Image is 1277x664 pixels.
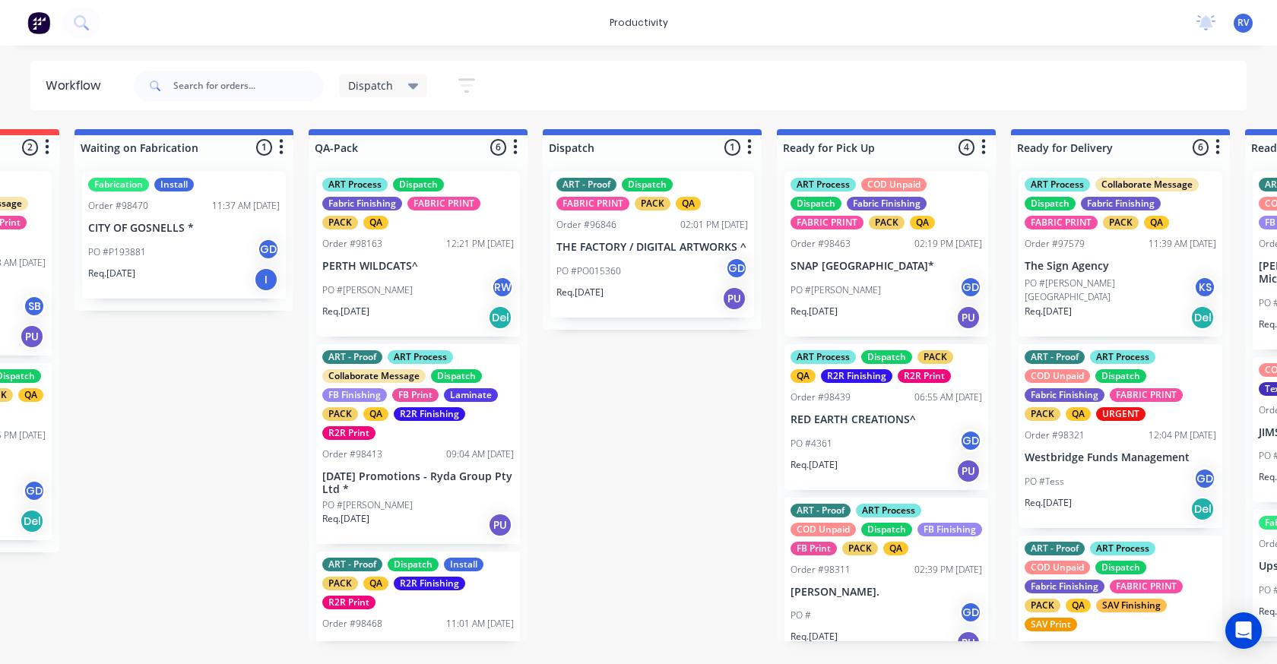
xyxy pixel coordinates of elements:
[322,447,382,461] div: Order #98413
[20,324,44,349] div: PU
[791,458,838,472] p: Req. [DATE]
[1090,350,1155,364] div: ART Process
[791,390,851,404] div: Order #98439
[956,459,981,483] div: PU
[1095,561,1146,574] div: Dispatch
[791,178,856,191] div: ART Process
[1025,369,1090,383] div: COD Unpaid
[556,241,748,254] p: THE FACTORY / DIGITAL ARTWORKS ^
[791,369,816,383] div: QA
[635,197,670,210] div: PACK
[1025,260,1216,273] p: The Sign Agency
[869,216,905,229] div: PACK
[791,260,982,273] p: SNAP [GEOGRAPHIC_DATA]*
[1237,16,1249,30] span: RV
[1081,197,1161,210] div: Fabric Finishing
[680,218,748,232] div: 02:01 PM [DATE]
[959,276,982,299] div: GD
[18,388,43,402] div: QA
[1025,407,1060,421] div: PACK
[1090,542,1155,555] div: ART Process
[392,388,439,402] div: FB Print
[1095,178,1199,191] div: Collaborate Message
[322,640,514,653] p: Perth Racing ^
[1149,237,1216,251] div: 11:39 AM [DATE]
[88,222,280,235] p: CITY OF GOSNELLS *
[1025,216,1098,229] div: FABRIC PRINT
[1225,612,1262,649] div: Open Intercom Messenger
[27,11,50,34] img: Factory
[322,512,369,526] p: Req. [DATE]
[431,369,482,383] div: Dispatch
[1096,407,1145,421] div: URGENT
[847,197,927,210] div: Fabric Finishing
[322,407,358,421] div: PACK
[602,11,676,34] div: productivity
[20,509,44,533] div: Del
[322,260,514,273] p: PERTH WILDCATS^
[1149,639,1216,653] div: 12:58 PM [DATE]
[791,283,881,297] p: PO #[PERSON_NAME]
[363,216,388,229] div: QA
[393,178,444,191] div: Dispatch
[444,388,498,402] div: Laminate
[394,577,465,590] div: R2R Finishing
[791,542,837,555] div: FB Print
[861,350,912,364] div: Dispatch
[1190,305,1215,330] div: Del
[784,498,988,662] div: ART - ProofART ProcessCOD UnpaidDispatchFB FinishingFB PrintPACKQAOrder #9831102:39 PM [DATE][PER...
[1110,388,1183,402] div: FABRIC PRINT
[488,513,512,537] div: PU
[1025,451,1216,464] p: Westbridge Funds Management
[821,369,892,383] div: R2R Finishing
[257,238,280,261] div: GD
[316,172,520,337] div: ART ProcessDispatchFabric FinishingFABRIC PRINTPACKQAOrder #9816312:21 PM [DATE]PERTH WILDCATS^PO...
[1025,561,1090,574] div: COD Unpaid
[88,178,149,191] div: Fabrication
[46,77,108,95] div: Workflow
[1025,305,1072,318] p: Req. [DATE]
[254,267,278,292] div: I
[1025,197,1076,210] div: Dispatch
[1149,428,1216,442] div: 12:04 PM [DATE]
[322,216,358,229] div: PACK
[791,586,982,599] p: [PERSON_NAME].
[348,77,393,93] span: Dispatch
[1066,407,1091,421] div: QA
[212,199,280,213] div: 11:37 AM [DATE]
[446,447,514,461] div: 09:04 AM [DATE]
[856,504,921,517] div: ART Process
[1144,216,1169,229] div: QA
[883,542,908,555] div: QA
[959,429,982,452] div: GD
[1103,216,1139,229] div: PACK
[791,609,811,622] p: PO #
[959,601,982,624] div: GD
[388,350,453,364] div: ART Process
[322,498,413,512] p: PO #[PERSON_NAME]
[1025,639,1085,653] div: Order #98363
[491,276,514,299] div: RW
[791,237,851,251] div: Order #98463
[1025,388,1104,402] div: Fabric Finishing
[322,617,382,631] div: Order #98468
[1025,496,1072,510] p: Req. [DATE]
[791,413,982,426] p: RED EARTH CREATIONS^
[322,596,375,609] div: R2R Print
[394,407,465,421] div: R2R Finishing
[622,178,673,191] div: Dispatch
[322,470,514,496] p: [DATE] Promotions - Ryda Group Pty Ltd *
[842,542,878,555] div: PACK
[1019,344,1222,528] div: ART - ProofART ProcessCOD UnpaidDispatchFabric FinishingFABRIC PRINTPACKQAURGENTOrder #9832112:04...
[1025,475,1064,489] p: PO #Tess
[322,237,382,251] div: Order #98163
[444,558,483,571] div: Install
[363,577,388,590] div: QA
[1019,172,1222,337] div: ART ProcessCollaborate MessageDispatchFabric FinishingFABRIC PRINTPACKQAOrder #9757911:39 AM [DAT...
[1096,599,1167,612] div: SAV Finishing
[676,197,701,210] div: QA
[1066,599,1091,612] div: QA
[910,216,935,229] div: QA
[914,563,982,577] div: 02:39 PM [DATE]
[550,172,754,318] div: ART - ProofDispatchFABRIC PRINTPACKQAOrder #9684602:01 PM [DATE]THE FACTORY / DIGITAL ARTWORKS ^P...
